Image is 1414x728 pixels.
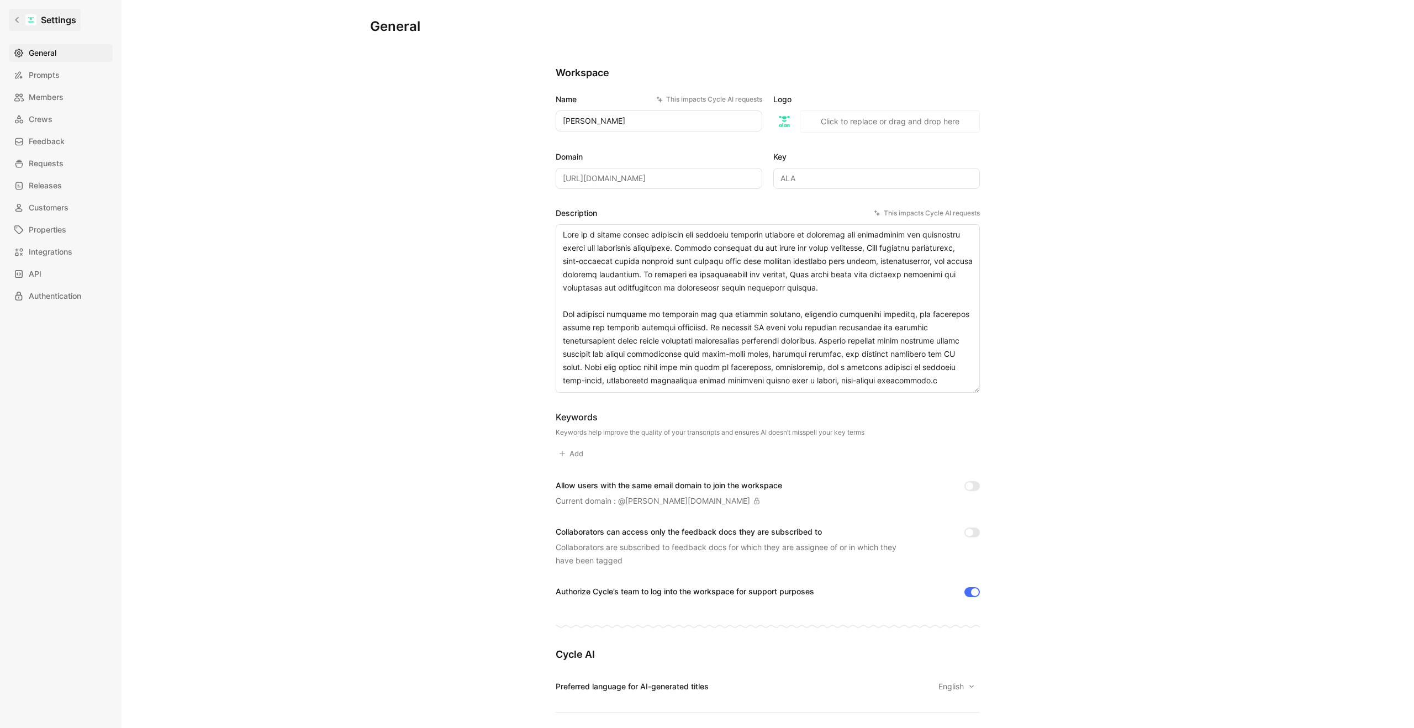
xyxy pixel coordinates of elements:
[556,494,760,508] div: Current domain : @
[938,680,966,693] span: English
[800,110,980,133] button: Click to replace or drag and drop here
[933,679,980,694] button: English
[370,18,420,35] h1: General
[41,13,76,27] h1: Settings
[29,245,72,259] span: Integrations
[9,199,113,217] a: Customers
[9,155,113,172] a: Requests
[9,44,113,62] a: General
[29,289,81,303] span: Authentication
[9,88,113,106] a: Members
[9,110,113,128] a: Crews
[556,541,909,567] div: Collaborators are subscribed to feedback docs for which they are assignee of or in which they hav...
[556,207,980,220] label: Description
[773,150,980,163] label: Key
[556,410,864,424] div: Keywords
[9,287,113,305] a: Authentication
[556,150,762,163] label: Domain
[29,201,68,214] span: Customers
[9,66,113,84] a: Prompts
[556,648,980,661] h2: Cycle AI
[773,110,795,133] img: logo
[556,446,588,461] button: Add
[9,133,113,150] a: Feedback
[29,267,41,281] span: API
[556,428,864,437] div: Keywords help improve the quality of your transcripts and ensures AI doesn’t misspell your key terms
[625,494,750,508] div: [PERSON_NAME][DOMAIN_NAME]
[773,93,980,106] label: Logo
[29,91,64,104] span: Members
[556,680,709,693] div: Preferred language for AI-generated titles
[556,585,814,598] div: Authorize Cycle’s team to log into the workspace for support purposes
[29,223,66,236] span: Properties
[556,93,762,106] label: Name
[874,208,980,219] div: This impacts Cycle AI requests
[556,479,782,492] div: Allow users with the same email domain to join the workspace
[556,224,980,393] textarea: Lore ip d sitame consec adipiscin eli seddoeiu temporin utlabore et doloremag ali enimadminim ven...
[29,68,60,82] span: Prompts
[556,66,980,80] h2: Workspace
[29,179,62,192] span: Releases
[9,221,113,239] a: Properties
[29,113,52,126] span: Crews
[29,46,56,60] span: General
[29,157,64,170] span: Requests
[556,168,762,189] input: Some placeholder
[9,9,81,31] a: Settings
[556,525,909,539] div: Collaborators can access only the feedback docs they are subscribed to
[656,94,762,105] div: This impacts Cycle AI requests
[29,135,65,148] span: Feedback
[9,265,113,283] a: API
[9,177,113,194] a: Releases
[9,243,113,261] a: Integrations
